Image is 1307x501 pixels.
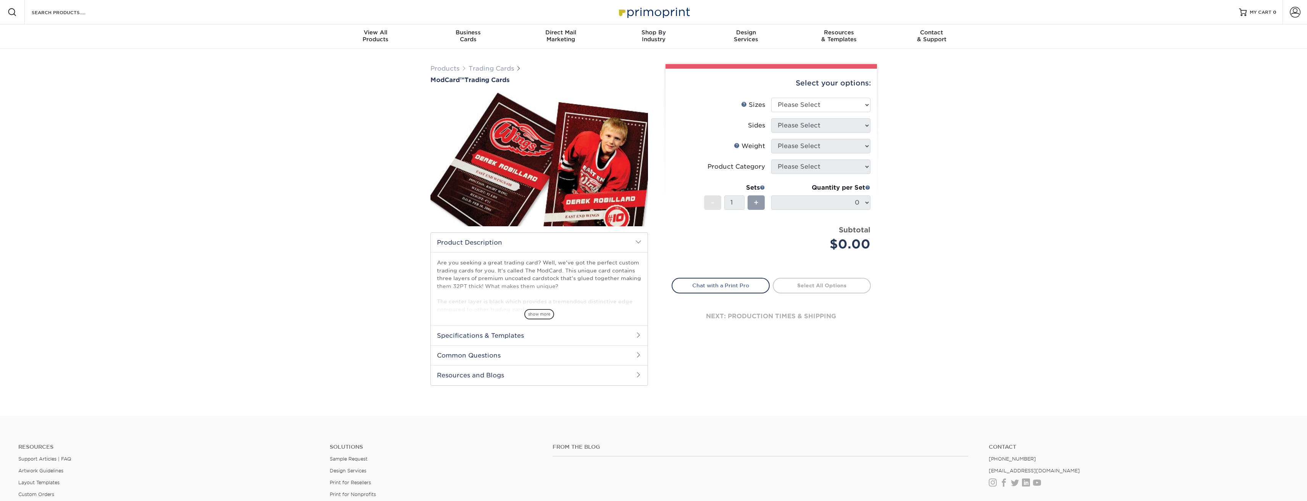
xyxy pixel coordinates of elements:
a: Products [430,65,459,72]
span: Contact [885,29,978,36]
a: Chat with a Print Pro [672,278,770,293]
span: Direct Mail [514,29,607,36]
a: [PHONE_NUMBER] [989,456,1036,462]
div: Weight [734,142,765,151]
span: show more [524,309,554,319]
div: Sizes [741,100,765,110]
input: SEARCH PRODUCTS..... [31,8,105,17]
div: & Templates [793,29,885,43]
a: Artwork Guidelines [18,468,63,474]
div: Product Category [707,162,765,171]
a: Sample Request [330,456,367,462]
span: Design [700,29,793,36]
h2: Specifications & Templates [431,325,648,345]
a: Direct MailMarketing [514,24,607,49]
div: Sets [704,183,765,192]
span: MY CART [1250,9,1272,16]
a: Custom Orders [18,491,54,497]
strong: Subtotal [839,226,870,234]
span: Resources [793,29,885,36]
a: [EMAIL_ADDRESS][DOMAIN_NAME] [989,468,1080,474]
a: Select All Options [773,278,871,293]
a: Resources& Templates [793,24,885,49]
img: ModCard™ 01 [430,84,648,235]
span: + [754,197,759,208]
a: Layout Templates [18,480,60,485]
span: ModCard™ [430,76,464,84]
h2: Product Description [431,233,648,252]
a: Design Services [330,468,366,474]
h2: Common Questions [431,345,648,365]
h1: Trading Cards [430,76,648,84]
div: Select your options: [672,69,871,98]
div: Quantity per Set [771,183,870,192]
span: - [711,197,714,208]
span: 0 [1273,10,1276,15]
a: Print for Resellers [330,480,371,485]
a: Shop ByIndustry [607,24,700,49]
a: View AllProducts [329,24,422,49]
a: ModCard™Trading Cards [430,76,648,84]
span: View All [329,29,422,36]
div: Products [329,29,422,43]
div: Marketing [514,29,607,43]
a: BusinessCards [422,24,514,49]
a: Support Articles | FAQ [18,456,71,462]
h4: From the Blog [553,444,968,450]
a: Print for Nonprofits [330,491,376,497]
div: Sides [748,121,765,130]
a: Trading Cards [469,65,514,72]
div: Industry [607,29,700,43]
span: Shop By [607,29,700,36]
h2: Resources and Blogs [431,365,648,385]
a: Contact& Support [885,24,978,49]
div: $0.00 [777,235,870,253]
p: Are you seeking a great trading card? Well, we've got the perfect custom trading cards for you. I... [437,259,641,313]
div: & Support [885,29,978,43]
a: DesignServices [700,24,793,49]
h4: Resources [18,444,318,450]
div: Services [700,29,793,43]
div: next: production times & shipping [672,293,871,339]
div: Cards [422,29,514,43]
h4: Solutions [330,444,541,450]
a: Contact [989,444,1289,450]
img: Primoprint [616,4,692,20]
span: Business [422,29,514,36]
